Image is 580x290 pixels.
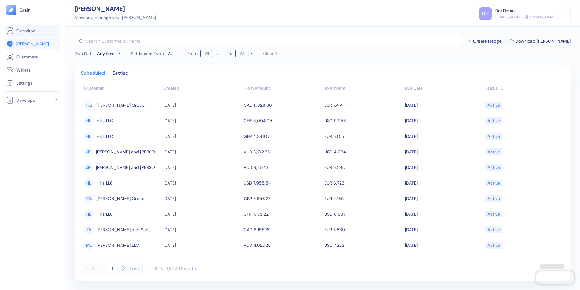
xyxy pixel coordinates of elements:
span: Create Hedge [473,39,502,43]
button: Create Hedge [467,39,502,43]
a: Customers [6,53,59,61]
div: HL [84,132,93,141]
td: USD 7,955.54 [242,175,323,191]
td: EUR 5,015 [323,129,403,144]
div: DD [479,7,492,20]
label: To [228,51,232,56]
th: Customer [81,82,162,95]
span: Wallets [16,67,31,73]
td: EUR 7,414 [323,97,403,113]
label: From [187,51,197,56]
div: JP [84,163,93,172]
div: Active [487,147,500,157]
td: EUR 4,165 [323,191,403,206]
td: USD 4,267 [323,253,403,269]
td: [DATE] [162,144,242,160]
td: [DATE] [403,160,484,175]
td: [DATE] [162,129,242,144]
div: FG [84,194,93,203]
td: USD 9,958 [323,113,403,129]
div: Active [487,240,500,250]
span: Fisher Group [97,193,145,204]
td: [DATE] [162,191,242,206]
td: [DATE] [162,237,242,253]
td: CAD 6,155.16 [242,222,323,237]
div: Active [487,100,500,110]
td: [DATE] [403,113,484,129]
span: [PERSON_NAME] [16,41,49,47]
td: AUD 6,192.38 [242,144,323,160]
div: 1-20 of 1,524 Results [149,265,196,272]
div: View and manage your [PERSON_NAME] [75,14,156,21]
button: Download [PERSON_NAME] [509,39,571,43]
span: Hills LLC [97,115,113,126]
div: FA [84,225,93,234]
iframe: Chatra live chat [536,271,574,284]
span: Murray LLC [97,240,139,250]
td: [DATE] [403,129,484,144]
span: Fisher Group [97,100,145,110]
span: Jerde, Parker and Beier [96,147,160,157]
td: EUR 6,723 [323,175,403,191]
td: [DATE] [403,97,484,113]
div: Active [487,115,500,126]
a: [PERSON_NAME] [6,40,59,48]
input: Search Customer by name [86,36,464,46]
td: [DATE] [162,222,242,237]
label: Settlement Type: [131,51,165,56]
span: Fay and Sons [97,224,150,235]
td: [DATE] [403,191,484,206]
td: [DATE] [162,160,242,175]
div: Sort ascending [163,85,241,91]
div: ML [84,241,93,250]
td: [DATE] [403,222,484,237]
td: [DATE] [162,206,242,222]
td: CHF 7,135.22 [242,206,323,222]
div: HL [84,178,93,188]
th: From Amount [242,82,323,95]
td: [DATE] [162,97,242,113]
a: Settings [6,79,59,87]
div: [PERSON_NAME] [75,6,156,12]
td: CAD 5,820.41 [242,253,323,269]
div: Active [487,224,500,235]
td: [DATE] [162,113,242,129]
div: Sort ascending [405,85,483,91]
td: [DATE] [403,253,484,269]
span: Overview [16,28,35,34]
td: GBP 4,381.07 [242,129,323,144]
td: GBP 3,656.27 [242,191,323,206]
span: Due Date : [75,50,95,57]
div: HL [84,116,93,125]
span: Hills LLC [97,131,113,142]
a: Wallets [6,66,59,74]
button: Settlement Type: [168,49,179,58]
button: Due Date:Any time [75,50,123,57]
button: To [235,49,255,58]
span: Download [PERSON_NAME] [515,39,571,43]
td: [DATE] [403,237,484,253]
div: JP [84,147,93,157]
td: USD 8,887 [323,206,403,222]
td: [DATE] [403,144,484,160]
button: Last [130,263,139,274]
div: Settled [112,71,129,80]
div: Sort ascending [485,85,561,91]
div: FG [84,101,93,110]
td: [DATE] [403,175,484,191]
td: EUR 5,280 [323,160,403,175]
div: Scheduled [81,71,105,80]
div: Dor Demo [495,7,515,14]
div: Active [487,178,500,188]
td: USD 4,034 [323,144,403,160]
td: EUR 3,839 [323,222,403,237]
a: Overview [6,27,59,35]
div: Active [487,131,500,142]
td: [DATE] [162,253,242,269]
span: Hills LLC [97,209,113,219]
td: CHF 8,094.05 [242,113,323,129]
td: CAD 11,628.86 [242,97,323,113]
td: AUD 9,457.3 [242,160,323,175]
img: logo [19,8,31,12]
span: Customers [16,54,38,60]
